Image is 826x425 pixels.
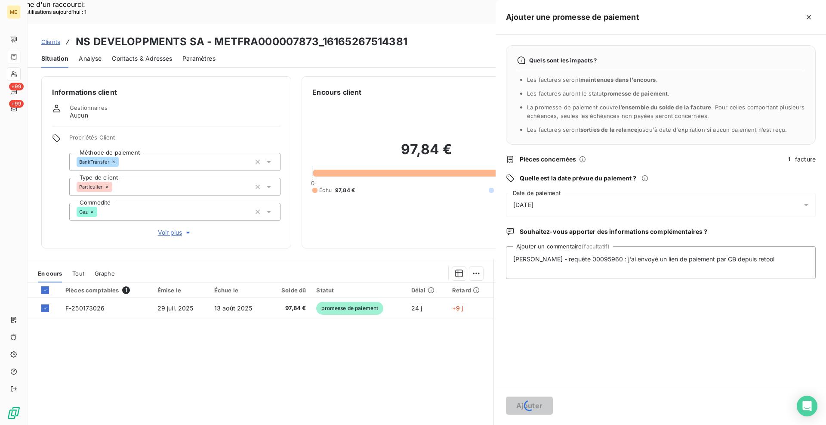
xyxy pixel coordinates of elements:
[527,90,670,97] span: Les factures auront le statut .
[786,155,793,163] span: 1
[580,126,638,133] span: sorties de la relance
[520,155,576,164] span: Pièces concernées
[619,104,712,111] span: l’ensemble du solde de la facture
[529,57,597,64] span: Quels sont les impacts ?
[604,90,668,97] span: promesse de paiement
[506,397,553,415] button: Ajouter
[797,396,817,416] div: Open Intercom Messenger
[527,126,787,133] span: Les factures seront jusqu'à date d'expiration si aucun paiement n’est reçu.
[527,76,658,83] span: Les factures seront .
[506,11,639,23] h5: Ajouter une promesse de paiement
[520,174,636,183] span: Quelle est la date prévue du paiement ?
[527,104,805,119] span: La promesse de paiement couvre . Pour celles comportant plusieurs échéances, seules les échéances...
[506,246,816,279] textarea: [PERSON_NAME] - requête 00095960 : j'ai envoyé un lien de paiement par CB depuis retool
[580,76,656,83] span: maintenues dans l’encours
[786,155,816,164] span: facture
[513,201,533,209] span: [DATE]
[520,227,707,236] span: Souhaitez-vous apporter des informations complémentaires ?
